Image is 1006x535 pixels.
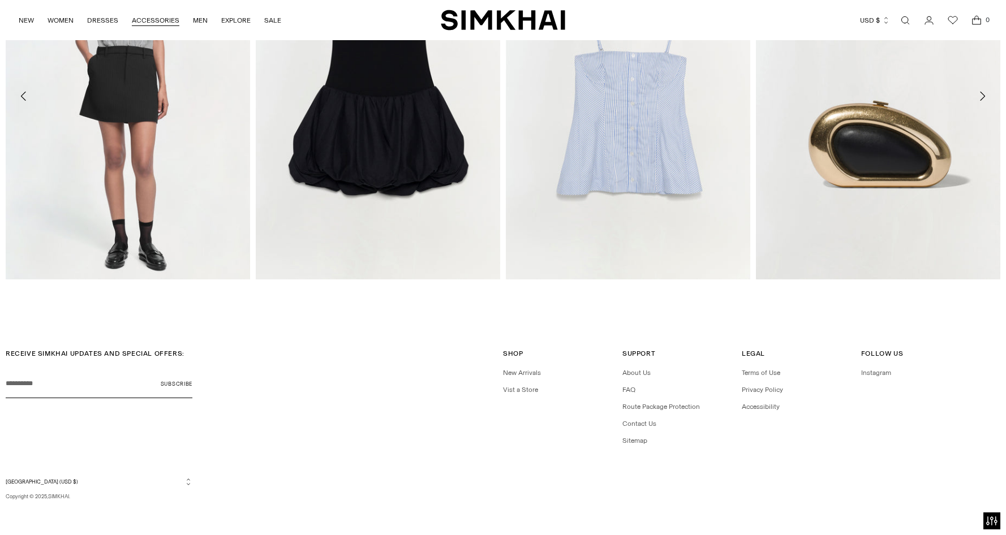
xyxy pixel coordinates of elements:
[48,493,69,499] a: SIMKHAI
[6,350,184,357] span: RECEIVE SIMKHAI UPDATES AND SPECIAL OFFERS:
[441,9,565,31] a: SIMKHAI
[622,403,700,411] a: Route Package Protection
[965,9,988,32] a: Open cart modal
[742,403,780,411] a: Accessibility
[622,386,635,394] a: FAQ
[503,369,541,377] a: New Arrivals
[193,8,208,33] a: MEN
[861,350,903,357] span: Follow Us
[132,8,179,33] a: ACCESSORIES
[622,420,656,428] a: Contact Us
[6,493,192,501] p: Copyright © 2025, .
[742,386,783,394] a: Privacy Policy
[742,369,780,377] a: Terms of Use
[503,386,538,394] a: Vist a Store
[87,8,118,33] a: DRESSES
[622,350,655,357] span: Support
[19,8,34,33] a: NEW
[742,350,765,357] span: Legal
[970,84,995,109] button: Move to next carousel slide
[221,8,251,33] a: EXPLORE
[982,15,992,25] span: 0
[503,350,523,357] span: Shop
[264,8,281,33] a: SALE
[11,84,36,109] button: Move to previous carousel slide
[48,8,74,33] a: WOMEN
[622,437,647,445] a: Sitemap
[622,369,651,377] a: About Us
[941,9,964,32] a: Wishlist
[161,370,192,398] button: Subscribe
[6,477,192,486] button: [GEOGRAPHIC_DATA] (USD $)
[918,9,940,32] a: Go to the account page
[861,369,891,377] a: Instagram
[894,9,917,32] a: Open search modal
[860,8,890,33] button: USD $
